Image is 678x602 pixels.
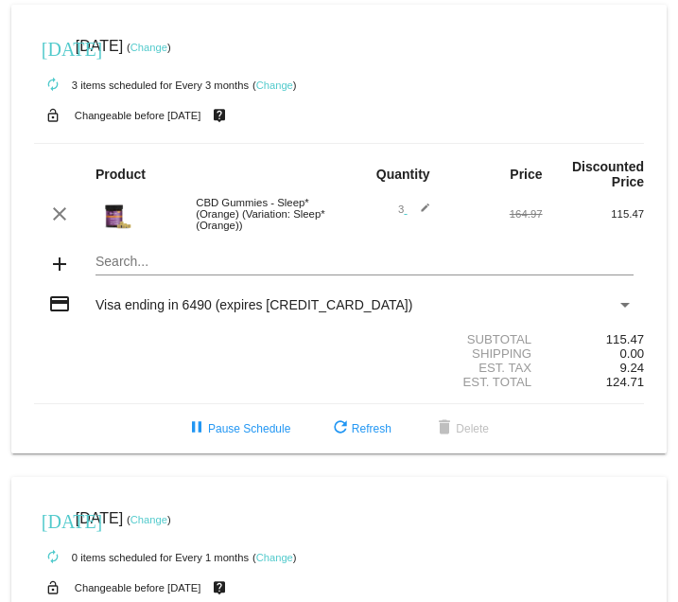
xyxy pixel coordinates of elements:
[42,575,64,600] mat-icon: lock_open
[543,208,645,220] div: 115.47
[130,42,167,53] a: Change
[96,297,412,312] span: Visa ending in 6490 (expires [CREDIT_CARD_DATA])
[606,375,644,389] span: 124.71
[441,208,543,220] div: 164.97
[75,110,201,121] small: Changeable before [DATE]
[48,292,71,315] mat-icon: credit_card
[208,575,231,600] mat-icon: live_help
[572,159,644,189] strong: Discounted Price
[96,297,634,312] mat-select: Payment Method
[339,346,542,361] div: Shipping
[433,417,456,440] mat-icon: delete
[42,546,64,569] mat-icon: autorenew
[376,167,430,182] strong: Quantity
[42,36,64,59] mat-icon: [DATE]
[329,422,391,435] span: Refresh
[127,514,171,525] small: ( )
[510,167,542,182] strong: Price
[185,422,290,435] span: Pause Schedule
[34,552,249,563] small: 0 items scheduled for Every 1 months
[418,412,504,446] button: Delete
[252,80,297,91] small: ( )
[256,80,293,91] a: Change
[208,103,231,128] mat-icon: live_help
[329,417,352,440] mat-icon: refresh
[408,203,430,225] mat-icon: edit
[185,417,208,440] mat-icon: pause
[339,375,542,389] div: Est. Total
[75,582,201,593] small: Changeable before [DATE]
[339,361,542,375] div: Est. Tax
[314,412,407,446] button: Refresh
[130,514,167,525] a: Change
[48,253,71,275] mat-icon: add
[42,508,64,531] mat-icon: [DATE]
[96,167,146,182] strong: Product
[96,255,634,270] input: Search...
[127,42,171,53] small: ( )
[619,346,644,361] span: 0.00
[42,74,64,97] mat-icon: autorenew
[339,332,542,346] div: Subtotal
[34,80,249,91] small: 3 items scheduled for Every 3 months
[186,197,339,231] div: CBD Gummies - Sleep* (Orange) (Variation: Sleep* (Orange))
[543,332,645,346] div: 115.47
[256,552,293,563] a: Change
[48,203,71,225] mat-icon: clear
[42,103,64,128] mat-icon: lock_open
[170,412,305,446] button: Pause Schedule
[398,204,430,215] span: 3
[252,552,297,563] small: ( )
[619,361,644,375] span: 9.24
[96,194,133,232] img: har_gummy_sleep2.png
[433,422,489,435] span: Delete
